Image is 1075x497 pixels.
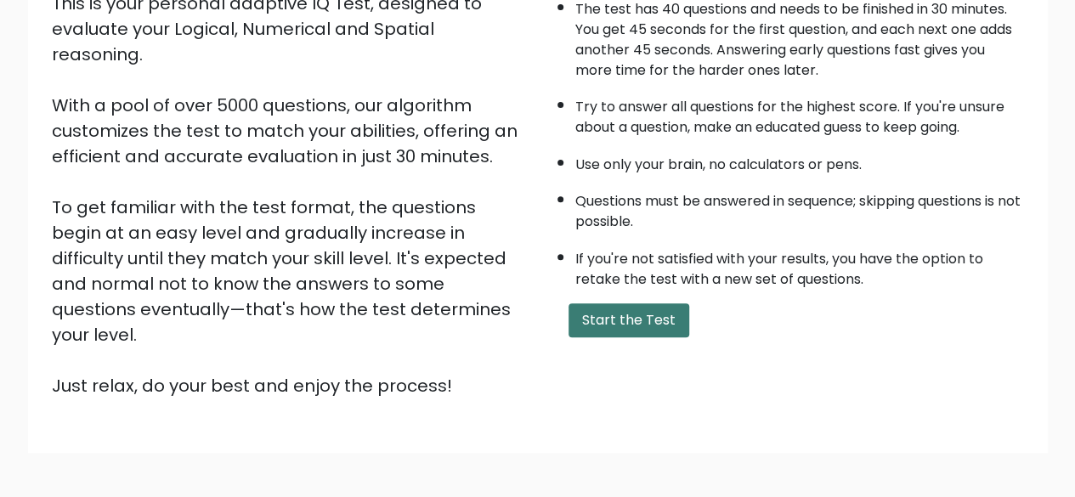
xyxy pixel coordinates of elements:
li: Use only your brain, no calculators or pens. [575,146,1024,175]
button: Start the Test [569,303,689,337]
li: Questions must be answered in sequence; skipping questions is not possible. [575,183,1024,232]
li: If you're not satisfied with your results, you have the option to retake the test with a new set ... [575,240,1024,290]
li: Try to answer all questions for the highest score. If you're unsure about a question, make an edu... [575,88,1024,138]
